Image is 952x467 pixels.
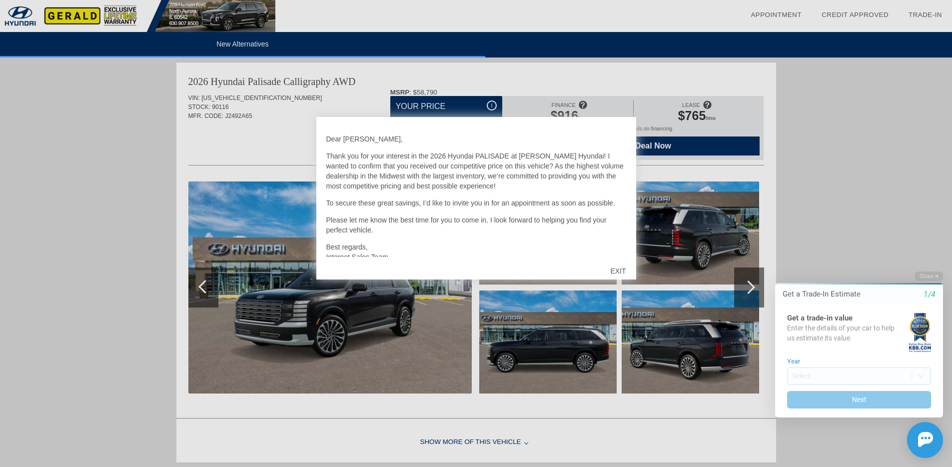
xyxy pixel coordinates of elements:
[326,134,626,144] p: Dear [PERSON_NAME],
[326,242,626,272] p: Best regards, Internet Sales Team [PERSON_NAME]
[326,215,626,235] p: Please let me know the best time for you to come in. I look forward to helping you find your perf...
[600,256,636,286] div: EXIT
[754,262,952,467] iframe: Chat Assistance
[909,11,942,18] a: Trade-In
[822,11,889,18] a: Credit Approved
[326,198,626,208] p: To secure these great savings, I’d like to invite you in for an appointment as soon as possible.
[751,11,802,18] a: Appointment
[326,151,626,191] p: Thank you for your interest in the 2026 Hyundai PALISADE at [PERSON_NAME] Hyundai! I wanted to co...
